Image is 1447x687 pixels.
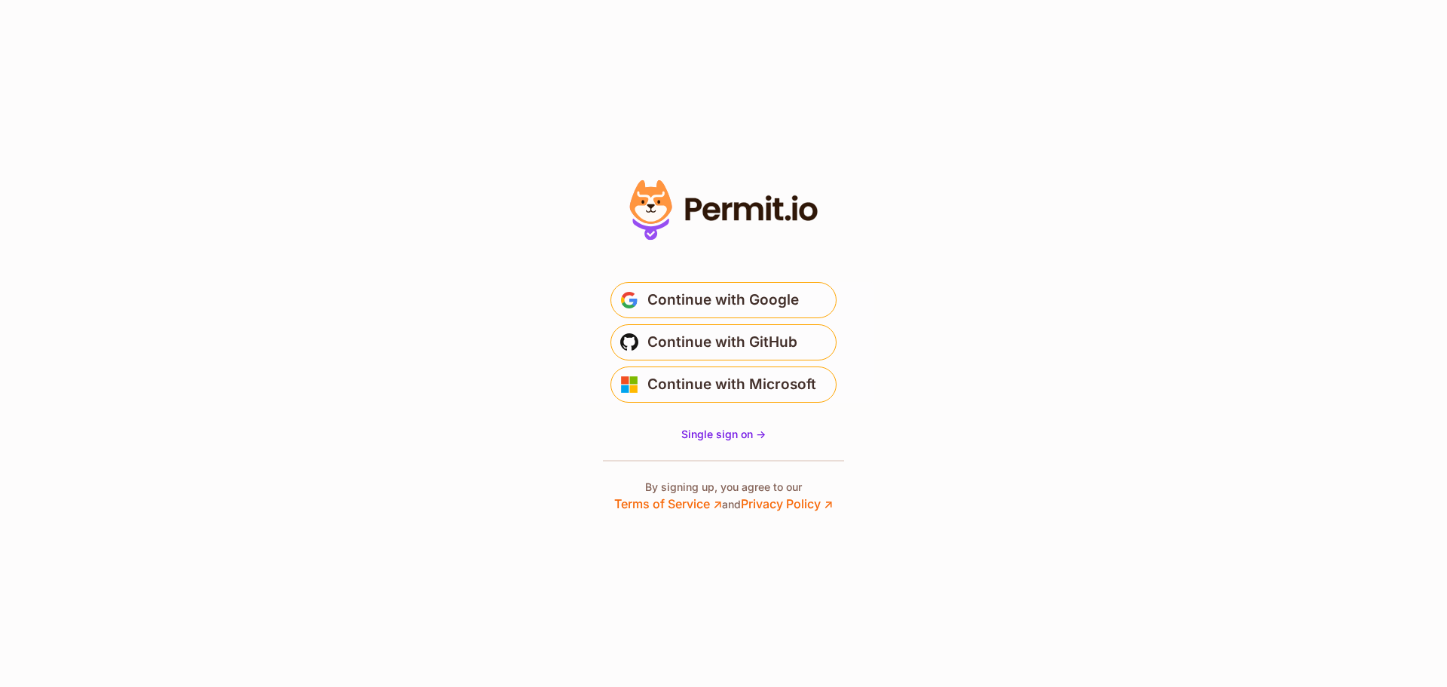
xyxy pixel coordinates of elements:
p: By signing up, you agree to our and [614,480,833,513]
a: Terms of Service ↗ [614,496,722,511]
span: Continue with Microsoft [647,373,816,397]
span: Continue with Google [647,288,799,312]
span: Single sign on -> [681,428,766,440]
button: Continue with Microsoft [610,367,837,403]
span: Continue with GitHub [647,330,797,354]
a: Single sign on -> [681,427,766,442]
button: Continue with Google [610,282,837,318]
a: Privacy Policy ↗ [741,496,833,511]
button: Continue with GitHub [610,324,837,360]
